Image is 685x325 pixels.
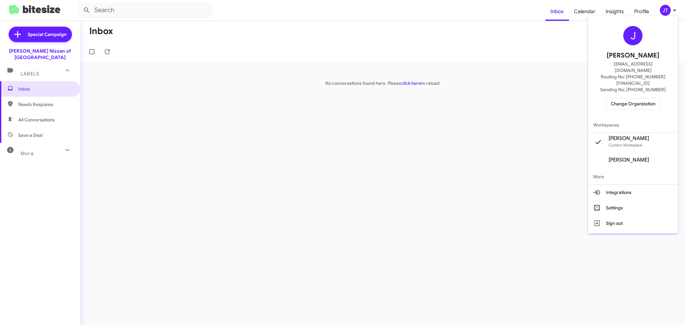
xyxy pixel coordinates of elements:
[588,200,678,215] button: Settings
[588,169,678,184] span: More
[600,86,666,93] span: Sending No: [PHONE_NUMBER]
[596,74,670,86] span: Routing No: [PHONE_NUMBER][FINANCIAL_ID]
[588,185,678,200] button: Integrations
[623,26,643,45] div: J
[588,117,678,133] span: Workspaces
[596,61,670,74] span: [EMAIL_ADDRESS][DOMAIN_NAME]
[609,143,642,147] span: Current Workspace
[606,98,661,110] button: Change Organization
[609,135,649,142] span: [PERSON_NAME]
[607,50,659,61] span: [PERSON_NAME]
[588,215,678,231] button: Sign out
[609,157,649,163] span: [PERSON_NAME]
[611,98,655,109] span: Change Organization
